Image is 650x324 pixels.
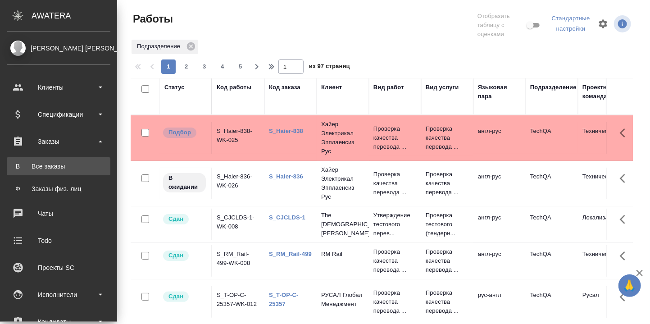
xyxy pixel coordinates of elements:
td: Локализация [578,209,630,240]
div: Менеджер проверил работу исполнителя, передает ее на следующий этап [162,250,207,262]
span: Настроить таблицу [592,13,614,35]
td: Технический [578,168,630,199]
div: Спецификации [7,108,110,121]
div: Подразделение [132,40,198,54]
button: Здесь прячутся важные кнопки [614,168,636,189]
td: S_RM_Rail-499-WK-008 [212,245,264,277]
div: Вид работ [373,83,404,92]
p: Хайер Электрикал Эпплаенсиз Рус [321,165,364,201]
button: 3 [197,59,212,74]
span: 3 [197,62,212,71]
p: Подразделение [137,42,183,51]
a: S_Haier-838 [269,128,303,134]
td: англ-рус [473,245,526,277]
span: из 97 страниц [309,61,350,74]
td: S_CJCLDS-1-WK-008 [212,209,264,240]
div: Код заказа [269,83,300,92]
div: Todo [7,234,110,247]
p: Проверка качества перевода ... [426,170,469,197]
p: Сдан [168,251,183,260]
a: Чаты [2,202,115,225]
td: англ-рус [473,209,526,240]
p: Сдан [168,214,183,224]
button: Здесь прячутся важные кнопки [614,209,636,230]
div: split button [550,12,592,36]
div: Можно подбирать исполнителей [162,127,207,139]
td: TechQA [526,122,578,154]
div: Исполнители [7,288,110,301]
td: TechQA [526,168,578,199]
button: Здесь прячутся важные кнопки [614,286,636,308]
a: S_RM_Rail-499 [269,251,312,257]
p: Утверждение тестового перев... [373,211,417,238]
div: Заказы [7,135,110,148]
td: рус-англ [473,286,526,318]
div: Менеджер проверил работу исполнителя, передает ее на следующий этап [162,213,207,225]
div: [PERSON_NAME] [PERSON_NAME] [7,43,110,53]
td: S_Haier-838-WK-025 [212,122,264,154]
td: S_Haier-836-WK-026 [212,168,264,199]
p: РУСАЛ Глобал Менеджмент [321,291,364,309]
div: AWATERA [32,7,117,25]
button: 🙏 [618,274,641,297]
span: 2 [179,62,194,71]
span: Отобразить таблицу с оценками [477,12,525,39]
div: Подразделение [530,83,577,92]
div: Все заказы [11,162,106,171]
a: Проекты SC [2,256,115,279]
div: Проектная команда [582,83,626,101]
button: 5 [233,59,248,74]
td: TechQA [526,245,578,277]
p: Проверка качества перевода ... [373,247,417,274]
p: Проверка качества перевода ... [373,170,417,197]
p: Проверка качества перевода ... [426,288,469,315]
td: Русал [578,286,630,318]
td: TechQA [526,209,578,240]
p: Проверка качества перевода ... [373,124,417,151]
td: TechQA [526,286,578,318]
span: Работы [131,12,173,26]
div: Языковая пара [478,83,521,101]
div: Исполнитель назначен, приступать к работе пока рано [162,172,207,193]
p: Сдан [168,292,183,301]
p: Проверка тестового (тендерн... [426,211,469,238]
div: Вид услуги [426,83,459,92]
p: Подбор [168,128,191,137]
p: В ожидании [168,173,200,192]
span: Посмотреть информацию [614,15,633,32]
td: англ-рус [473,122,526,154]
div: Заказы физ. лиц [11,184,106,193]
p: Проверка качества перевода ... [426,247,469,274]
button: 2 [179,59,194,74]
button: Здесь прячутся важные кнопки [614,122,636,144]
a: ВВсе заказы [7,157,110,175]
p: The [DEMOGRAPHIC_DATA][PERSON_NAME]... [321,211,364,238]
div: Чаты [7,207,110,220]
span: 🙏 [622,276,637,295]
div: Менеджер проверил работу исполнителя, передает ее на следующий этап [162,291,207,303]
a: S_T-OP-C-25357 [269,292,299,307]
button: Здесь прячутся важные кнопки [614,245,636,267]
span: 4 [215,62,230,71]
div: Проекты SC [7,261,110,274]
a: S_CJCLDS-1 [269,214,305,221]
a: Todo [2,229,115,252]
td: S_T-OP-C-25357-WK-012 [212,286,264,318]
div: Клиенты [7,81,110,94]
p: Проверка качества перевода ... [426,124,469,151]
div: Код работы [217,83,251,92]
div: Клиент [321,83,342,92]
td: Технический [578,245,630,277]
span: 5 [233,62,248,71]
td: Технический [578,122,630,154]
a: S_Haier-836 [269,173,303,180]
button: 4 [215,59,230,74]
p: RM Rail [321,250,364,259]
a: ФЗаказы физ. лиц [7,180,110,198]
p: Хайер Электрикал Эпплаенсиз Рус [321,120,364,156]
td: англ-рус [473,168,526,199]
div: Статус [164,83,185,92]
p: Проверка качества перевода ... [373,288,417,315]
